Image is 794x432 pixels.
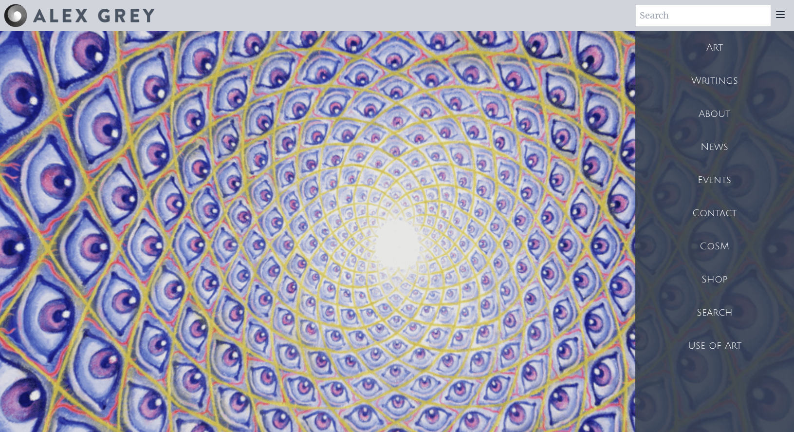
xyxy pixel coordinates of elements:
[635,131,794,164] a: News
[635,64,794,97] a: Writings
[635,230,794,263] a: CoSM
[635,296,794,329] a: Search
[635,197,794,230] a: Contact
[636,5,771,26] input: Search
[635,164,794,197] a: Events
[635,31,794,64] a: Art
[635,329,794,362] a: Use of Art
[635,97,794,131] a: About
[635,263,794,296] a: Shop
